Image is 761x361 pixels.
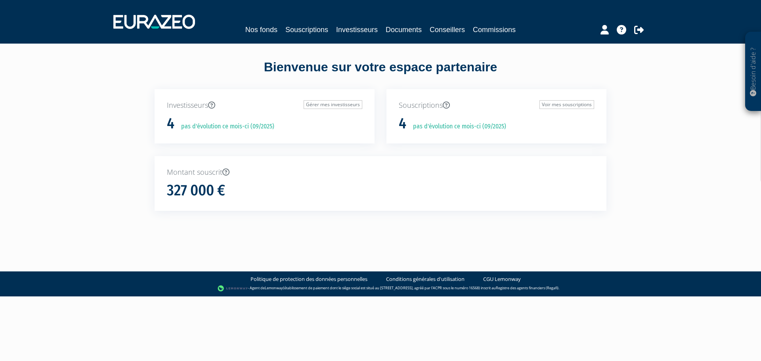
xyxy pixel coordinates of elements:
[250,275,367,283] a: Politique de protection des données personnelles
[304,100,362,109] a: Gérer mes investisseurs
[113,15,195,29] img: 1732889491-logotype_eurazeo_blanc_rvb.png
[749,36,758,107] p: Besoin d'aide ?
[176,122,274,131] p: pas d'évolution ce mois-ci (09/2025)
[496,285,558,290] a: Registre des agents financiers (Regafi)
[483,275,521,283] a: CGU Lemonway
[8,285,753,292] div: - Agent de (établissement de paiement dont le siège social est situé au [STREET_ADDRESS], agréé p...
[245,24,277,35] a: Nos fonds
[149,58,612,89] div: Bienvenue sur votre espace partenaire
[265,285,283,290] a: Lemonway
[218,285,248,292] img: logo-lemonway.png
[167,100,362,111] p: Investisseurs
[167,182,225,199] h1: 327 000 €
[386,24,422,35] a: Documents
[167,115,174,132] h1: 4
[167,167,594,178] p: Montant souscrit
[399,100,594,111] p: Souscriptions
[539,100,594,109] a: Voir mes souscriptions
[399,115,406,132] h1: 4
[407,122,506,131] p: pas d'évolution ce mois-ci (09/2025)
[473,24,516,35] a: Commissions
[430,24,465,35] a: Conseillers
[285,24,328,35] a: Souscriptions
[386,275,465,283] a: Conditions générales d'utilisation
[336,24,378,35] a: Investisseurs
